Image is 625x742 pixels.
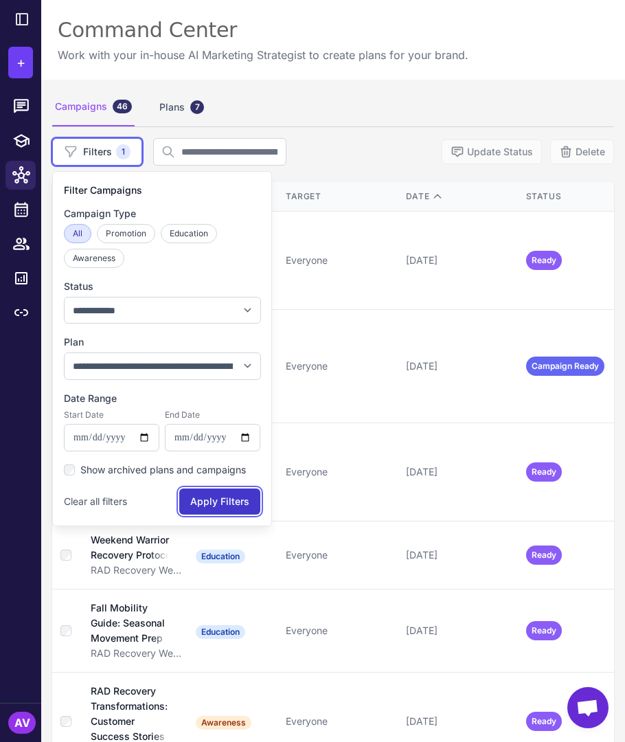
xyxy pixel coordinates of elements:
label: Show archived plans and campaigns [80,462,246,477]
div: RAD Recovery Weekly Newsletter Series: [DATE]-[DATE] [91,563,182,578]
button: Update Status [442,139,542,164]
button: Clear all filters [64,488,127,515]
label: Campaign Type [64,206,260,221]
button: Awareness [64,249,124,268]
div: Plans [157,88,207,126]
label: Start Date [64,409,159,421]
div: AV [8,712,36,734]
span: Awareness [196,716,251,730]
div: 46 [113,100,132,113]
button: Apply Filters [179,488,260,515]
div: Status [526,190,605,203]
button: + [8,47,33,78]
span: Ready [526,712,562,731]
div: 7 [190,100,204,114]
div: Target [286,190,395,203]
span: Campaign Ready [526,357,604,376]
div: Date [406,190,515,203]
p: Work with your in-house AI Marketing Strategist to create plans for your brand. [58,47,468,63]
span: Ready [526,251,562,270]
button: Education [161,224,217,243]
div: [DATE] [406,359,515,374]
span: + [16,52,25,73]
div: [DATE] [406,464,515,480]
button: Filters1 [52,138,142,166]
div: Campaigns [52,88,135,126]
span: Ready [526,546,562,565]
div: Everyone [286,253,395,268]
h3: Filter Campaigns [64,183,260,198]
div: RAD Recovery Weekly Newsletter Series: [DATE]-[DATE] [91,646,182,661]
span: 1 [116,144,130,159]
span: Ready [526,462,562,482]
button: Delete [550,139,614,164]
div: [DATE] [406,253,515,268]
span: Ready [526,621,562,640]
a: Open chat [567,687,609,728]
div: Everyone [286,714,395,729]
div: Everyone [286,464,395,480]
div: [DATE] [406,714,515,729]
label: Status [64,279,260,294]
button: Promotion [97,224,155,243]
div: Fall Mobility Guide: Seasonal Movement Prep [91,600,175,646]
div: Everyone [286,623,395,638]
div: [DATE] [406,548,515,563]
div: Everyone [286,359,395,374]
label: End Date [165,409,260,421]
label: Date Range [64,391,260,406]
div: Command Center [58,16,468,44]
span: Education [196,625,245,639]
div: Everyone [286,548,395,563]
div: Weekend Warrior Recovery Protocol [91,532,174,563]
div: [DATE] [406,623,515,638]
label: Plan [64,335,260,350]
span: Education [196,550,245,563]
button: All [64,224,91,243]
